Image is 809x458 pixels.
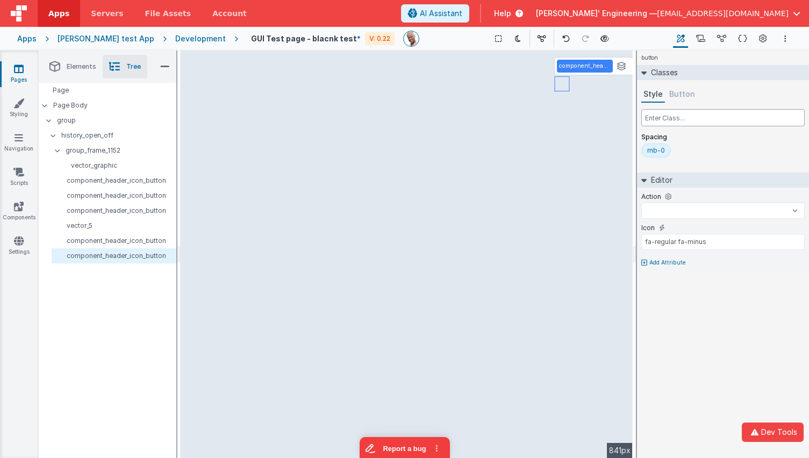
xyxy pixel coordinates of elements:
div: V: 0.22 [365,32,395,45]
p: component_header_icon_button [56,252,176,260]
p: Add Attribute [649,259,686,267]
button: Dev Tools [742,423,804,442]
div: Page [39,83,176,98]
span: Apps [48,8,69,19]
h4: button [637,51,662,65]
p: component_header_icon_button [56,206,176,215]
div: 841px [607,443,633,458]
p: Page Body [53,101,177,110]
span: File Assets [145,8,191,19]
div: --> [181,51,633,458]
label: Icon [641,224,655,232]
input: Enter Class... [641,109,805,126]
p: vector_graphic [60,161,176,170]
span: Elements [67,62,96,71]
p: component_header_icon_button [56,237,176,245]
img: 11ac31fe5dc3d0eff3fbbbf7b26fa6e1 [404,31,419,46]
span: [EMAIL_ADDRESS][DOMAIN_NAME] [657,8,789,19]
button: Options [779,32,792,45]
p: component_header_icon_button [559,62,611,70]
label: Action [641,192,661,201]
span: Servers [91,8,123,19]
p: group_frame_1152 [66,145,176,156]
button: [PERSON_NAME]' Engineering — [EMAIL_ADDRESS][DOMAIN_NAME] [536,8,800,19]
p: component_header_icon_button [56,191,176,200]
h2: Classes [647,65,678,80]
button: Style [641,87,665,103]
p: group [57,114,176,126]
div: Apps [17,33,37,44]
span: Tree [126,62,141,71]
button: Add Attribute [641,259,805,267]
div: [PERSON_NAME] test App [58,33,154,44]
div: Development [175,33,226,44]
span: AI Assistant [420,8,462,19]
p: Spacing [641,133,805,141]
h2: Editor [647,173,672,188]
p: vector_5 [56,221,176,230]
span: Help [494,8,511,19]
button: AI Assistant [401,4,469,23]
p: history_open_off [61,130,176,141]
button: Button [667,87,697,103]
span: [PERSON_NAME]' Engineering — [536,8,657,19]
p: component_header_icon_button [56,176,176,185]
div: mb-0 [647,146,665,155]
h4: GUI Test page - blacnk test [251,34,357,42]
